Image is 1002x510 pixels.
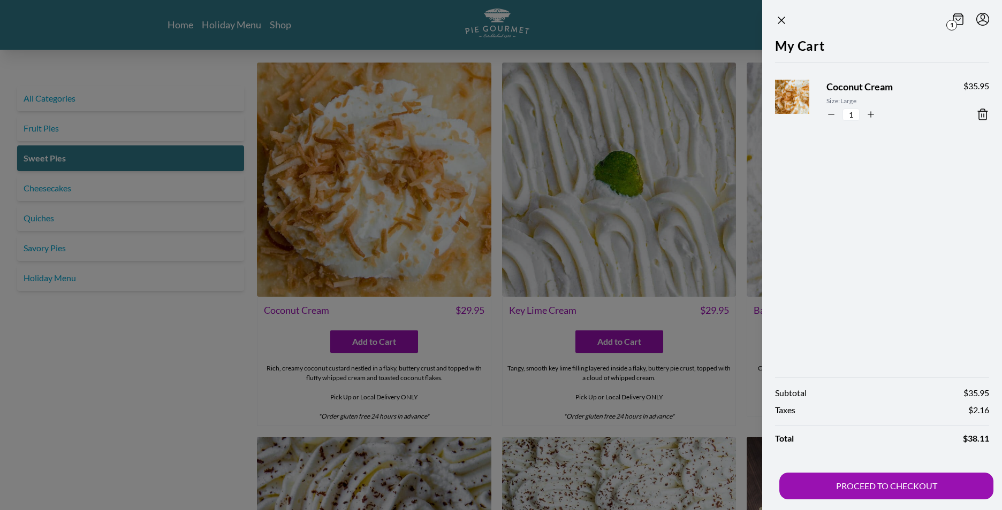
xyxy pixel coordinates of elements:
span: Coconut Cream [826,80,946,94]
img: Product Image [770,69,835,135]
button: Menu [976,13,989,26]
span: 1 [946,20,957,30]
span: Subtotal [775,387,807,399]
span: Total [775,432,794,445]
span: $ 2.16 [968,404,989,416]
span: Taxes [775,404,795,416]
span: $ 35.95 [963,387,989,399]
button: Close panel [775,14,788,27]
span: $ 35.95 [963,80,989,92]
span: $ 38.11 [963,432,989,445]
span: Size: Large [826,96,946,106]
h2: My Cart [775,36,989,62]
button: PROCEED TO CHECKOUT [779,473,993,499]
